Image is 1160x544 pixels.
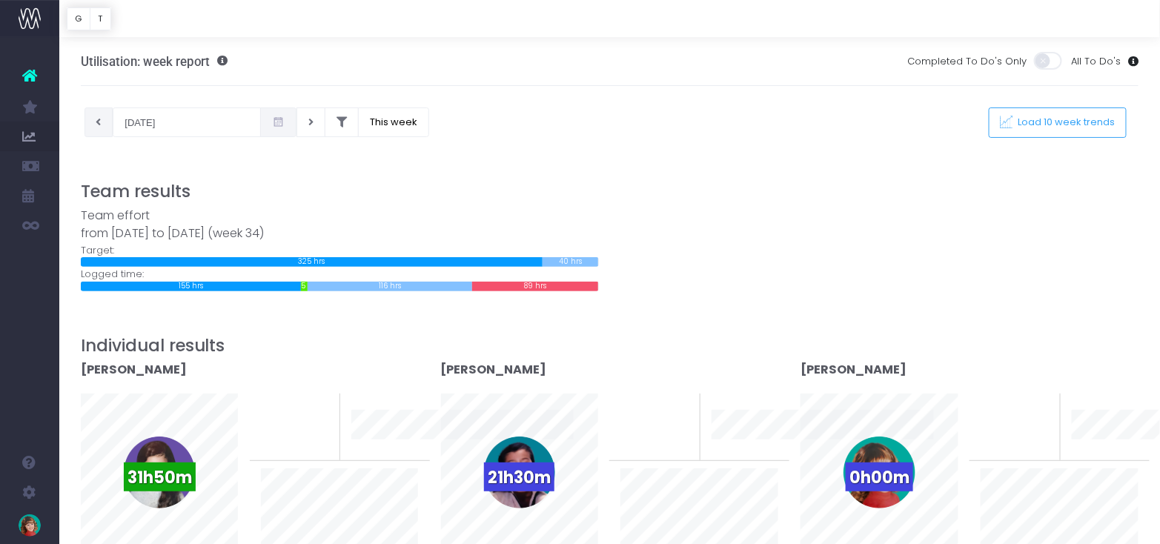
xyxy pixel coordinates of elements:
span: 21h30m [484,462,554,491]
div: 89 hrs [472,282,599,291]
span: To last week [261,418,322,433]
div: 155 hrs [81,282,301,291]
span: Load 10 week trends [1013,116,1116,129]
div: 325 hrs [81,257,543,267]
div: 40 hrs [543,257,599,267]
div: Target: Logged time: [70,207,610,291]
span: 0% [304,394,328,418]
span: To last week [981,418,1041,433]
span: All To Do's [1071,54,1121,69]
h3: Team results [81,182,1139,202]
span: Completed To Do's Only [907,54,1027,69]
div: 116 hrs [308,282,472,291]
img: images/default_profile_image.png [19,514,41,537]
div: 5 hrs [301,282,308,291]
button: T [90,7,111,30]
span: To last week [620,418,681,433]
span: 10 week trend [1072,443,1139,458]
span: 10 week trend [351,443,418,458]
span: 0% [664,394,689,418]
span: 0h00m [846,462,913,491]
span: 0% [1024,394,1049,418]
button: This week [358,107,429,137]
div: Vertical button group [67,7,111,30]
span: 31h50m [124,462,196,491]
h3: Individual results [81,336,1139,356]
h3: Utilisation: week report [81,54,228,69]
strong: [PERSON_NAME] [801,361,907,378]
strong: [PERSON_NAME] [441,361,547,378]
button: Load 10 week trends [989,107,1127,138]
button: G [67,7,90,30]
span: 10 week trend [712,443,778,458]
div: Team effort from [DATE] to [DATE] (week 34) [81,207,599,243]
strong: [PERSON_NAME] [81,361,187,378]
